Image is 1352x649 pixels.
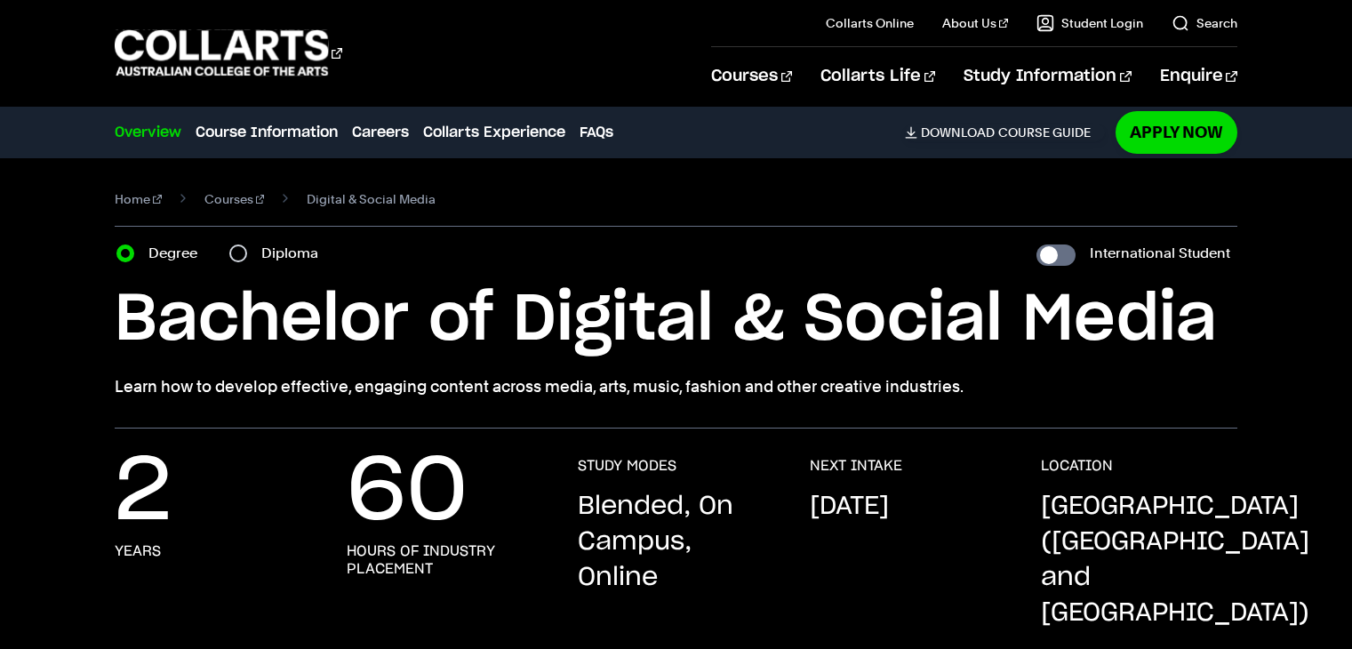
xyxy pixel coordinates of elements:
a: Overview [115,122,181,143]
a: Search [1172,14,1237,32]
label: International Student [1090,241,1230,266]
p: 60 [347,457,468,528]
span: Download [921,124,995,140]
a: Enquire [1160,47,1237,106]
a: Student Login [1036,14,1143,32]
div: Go to homepage [115,28,342,78]
a: FAQs [580,122,613,143]
h3: years [115,542,161,560]
p: [DATE] [810,489,889,525]
a: Courses [204,187,265,212]
a: Courses [711,47,792,106]
a: Study Information [964,47,1131,106]
a: DownloadCourse Guide [905,124,1105,140]
h1: Bachelor of Digital & Social Media [115,280,1236,360]
h3: hours of industry placement [347,542,542,578]
a: Collarts Online [826,14,914,32]
h3: STUDY MODES [578,457,676,475]
p: Blended, On Campus, Online [578,489,773,596]
p: 2 [115,457,172,528]
label: Diploma [261,241,329,266]
a: Careers [352,122,409,143]
h3: LOCATION [1041,457,1113,475]
a: Collarts Experience [423,122,565,143]
a: Collarts Life [820,47,935,106]
span: Digital & Social Media [307,187,436,212]
a: Home [115,187,162,212]
label: Degree [148,241,208,266]
h3: NEXT INTAKE [810,457,902,475]
a: About Us [942,14,1008,32]
p: Learn how to develop effective, engaging content across media, arts, music, fashion and other cre... [115,374,1236,399]
p: [GEOGRAPHIC_DATA] ([GEOGRAPHIC_DATA] and [GEOGRAPHIC_DATA]) [1041,489,1309,631]
a: Apply Now [1116,111,1237,153]
a: Course Information [196,122,338,143]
